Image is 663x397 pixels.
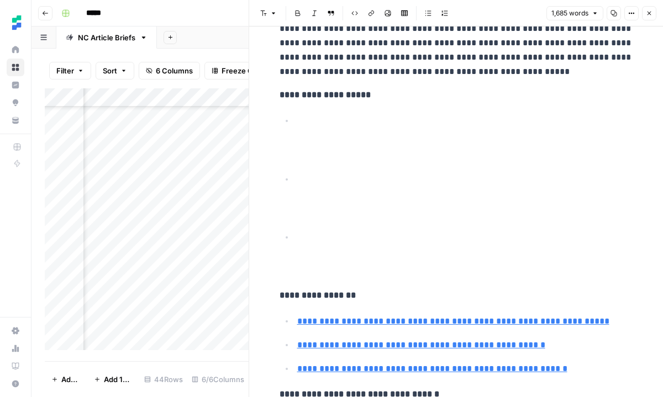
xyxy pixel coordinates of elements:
[49,62,91,80] button: Filter
[56,27,157,49] a: NC Article Briefs
[187,370,249,388] div: 6/6 Columns
[104,374,133,385] span: Add 10 Rows
[87,370,140,388] button: Add 10 Rows
[546,6,603,20] button: 1,685 words
[96,62,134,80] button: Sort
[140,370,187,388] div: 44 Rows
[7,112,24,129] a: Your Data
[204,62,286,80] button: Freeze Columns
[7,322,24,340] a: Settings
[7,59,24,76] a: Browse
[7,340,24,357] a: Usage
[222,65,278,76] span: Freeze Columns
[7,76,24,94] a: Insights
[7,41,24,59] a: Home
[45,370,87,388] button: Add Row
[61,374,81,385] span: Add Row
[139,62,200,80] button: 6 Columns
[7,9,24,36] button: Workspace: Ten Speed
[56,65,74,76] span: Filter
[156,65,193,76] span: 6 Columns
[103,65,117,76] span: Sort
[551,8,588,18] span: 1,685 words
[7,13,27,33] img: Ten Speed Logo
[78,32,135,43] div: NC Article Briefs
[7,94,24,112] a: Opportunities
[7,375,24,393] button: Help + Support
[7,357,24,375] a: Learning Hub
